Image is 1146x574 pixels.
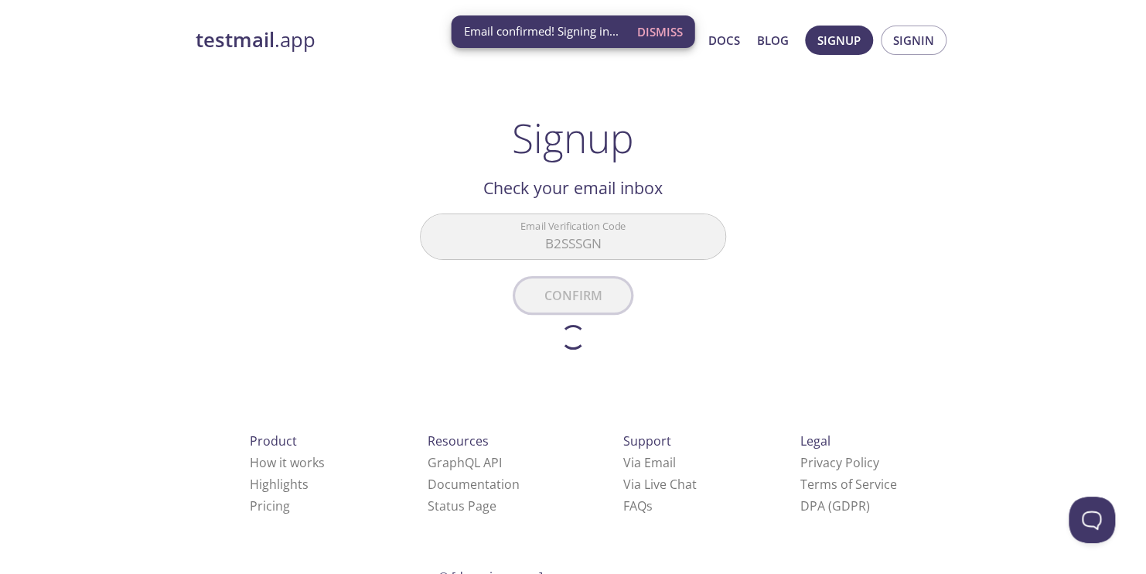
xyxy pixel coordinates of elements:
[512,114,634,161] h1: Signup
[646,497,653,514] span: s
[805,26,873,55] button: Signup
[800,432,830,449] span: Legal
[623,432,671,449] span: Support
[631,17,689,46] button: Dismiss
[196,27,559,53] a: testmail.app
[250,432,297,449] span: Product
[428,454,502,471] a: GraphQL API
[623,497,653,514] a: FAQ
[428,476,520,493] a: Documentation
[623,476,697,493] a: Via Live Chat
[250,497,290,514] a: Pricing
[1069,497,1115,543] iframe: Help Scout Beacon - Open
[800,454,878,471] a: Privacy Policy
[637,22,683,42] span: Dismiss
[428,432,489,449] span: Resources
[800,476,896,493] a: Terms of Service
[757,30,789,50] a: Blog
[420,175,726,201] h2: Check your email inbox
[708,30,740,50] a: Docs
[196,26,275,53] strong: testmail
[800,497,869,514] a: DPA (GDPR)
[817,30,861,50] span: Signup
[428,497,496,514] a: Status Page
[623,454,676,471] a: Via Email
[464,23,619,39] span: Email confirmed! Signing in...
[250,476,309,493] a: Highlights
[881,26,946,55] button: Signin
[250,454,325,471] a: How it works
[893,30,934,50] span: Signin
